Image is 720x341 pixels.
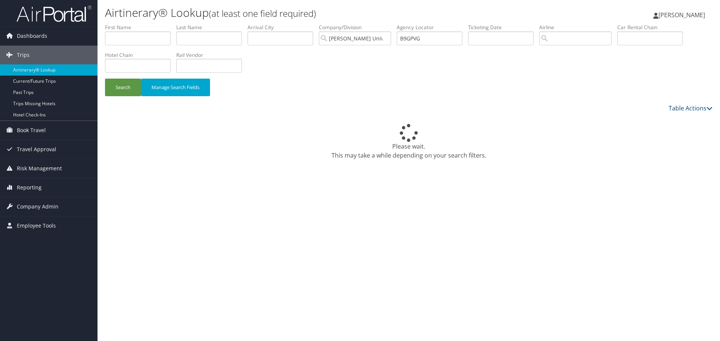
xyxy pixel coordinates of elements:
button: Search [105,79,141,96]
div: Please wait. This may take a while depending on your search filters. [105,124,712,160]
label: Rail Vendor [176,51,247,59]
h1: Airtinerary® Lookup [105,5,510,21]
label: Ticketing Date [468,24,539,31]
label: Company/Division [319,24,397,31]
span: Travel Approval [17,140,56,159]
label: Car Rental Chain [617,24,688,31]
span: [PERSON_NAME] [658,11,705,19]
label: First Name [105,24,176,31]
label: Hotel Chain [105,51,176,59]
span: Trips [17,46,30,64]
label: Arrival City [247,24,319,31]
label: Last Name [176,24,247,31]
button: Manage Search Fields [141,79,210,96]
label: Airline [539,24,617,31]
span: Company Admin [17,197,58,216]
label: Agency Locator [397,24,468,31]
span: Risk Management [17,159,62,178]
span: Dashboards [17,27,47,45]
span: Reporting [17,178,42,197]
span: Book Travel [17,121,46,140]
small: (at least one field required) [209,7,316,19]
a: [PERSON_NAME] [653,4,712,26]
img: airportal-logo.png [16,5,91,22]
span: Employee Tools [17,216,56,235]
a: Table Actions [669,104,712,112]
